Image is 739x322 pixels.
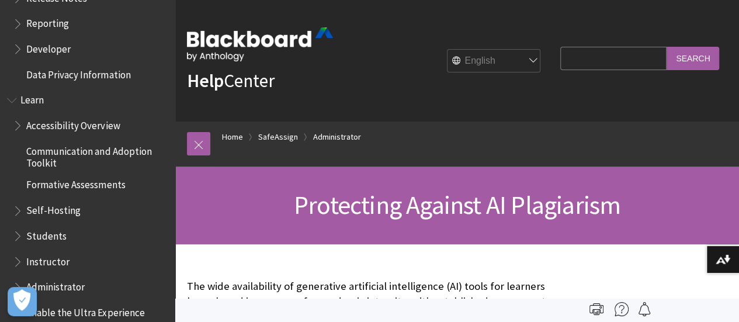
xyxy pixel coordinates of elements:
span: Accessibility Overview [26,116,120,131]
a: Home [222,130,243,144]
span: Reporting [26,14,69,30]
span: Data Privacy Information [26,65,130,81]
input: Search [667,47,719,70]
select: Site Language Selector [447,50,541,73]
span: Students [26,226,67,241]
a: Administrator [313,130,361,144]
img: Follow this page [637,302,651,316]
a: SafeAssign [258,130,298,144]
span: Communication and Adoption Toolkit [26,141,167,169]
span: Formative Assessments [26,175,125,191]
img: More help [615,302,629,316]
span: Administrator [26,277,85,293]
span: Learn [20,91,44,106]
span: Developer [26,39,71,55]
img: Print [589,302,603,316]
span: Enable the Ultra Experience [26,302,144,318]
button: Open Preferences [8,287,37,316]
strong: Help [187,69,224,92]
a: HelpCenter [187,69,275,92]
span: Instructor [26,251,70,267]
span: Self-Hosting [26,200,81,216]
span: Protecting Against AI Plagiarism [294,189,620,221]
img: Blackboard by Anthology [187,27,333,61]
